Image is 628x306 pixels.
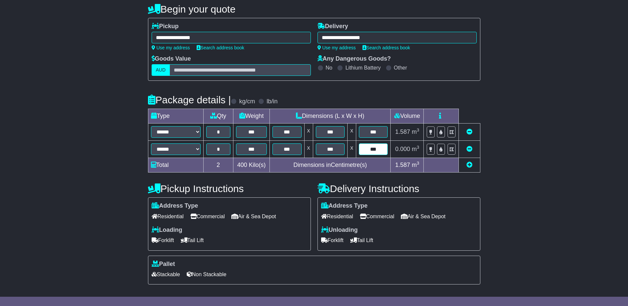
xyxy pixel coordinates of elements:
label: Delivery [317,23,348,30]
span: m [412,162,419,168]
h4: Package details | [148,94,231,105]
td: Dimensions in Centimetre(s) [270,158,391,173]
span: Air & Sea Depot [401,211,446,222]
td: Dimensions (L x W x H) [270,109,391,124]
span: Forklift [321,235,344,245]
td: Kilo(s) [233,158,270,173]
label: Pallet [152,261,175,268]
sup: 3 [417,127,419,132]
span: Commercial [190,211,225,222]
span: m [412,128,419,135]
span: 400 [237,162,247,168]
label: Address Type [321,202,368,210]
a: Add new item [466,162,472,168]
label: AUD [152,64,170,76]
td: Volume [391,109,424,124]
sup: 3 [417,161,419,166]
label: Other [394,65,407,71]
span: Stackable [152,269,180,280]
label: Any Dangerous Goods? [317,55,391,63]
label: Unloading [321,227,358,234]
span: Residential [321,211,353,222]
span: m [412,146,419,152]
span: Commercial [360,211,394,222]
span: Non Stackable [187,269,226,280]
span: 0.000 [395,146,410,152]
span: 1.587 [395,128,410,135]
td: x [347,141,356,158]
h4: Delivery Instructions [317,183,480,194]
a: Search address book [362,45,410,50]
label: Lithium Battery [345,65,381,71]
h4: Pickup Instructions [148,183,311,194]
a: Remove this item [466,128,472,135]
a: Remove this item [466,146,472,152]
td: x [304,141,313,158]
span: Forklift [152,235,174,245]
span: Residential [152,211,184,222]
a: Use my address [152,45,190,50]
h4: Begin your quote [148,4,480,15]
label: No [326,65,332,71]
label: Pickup [152,23,179,30]
td: x [347,124,356,141]
span: Tail Lift [350,235,373,245]
td: x [304,124,313,141]
label: Address Type [152,202,198,210]
span: Air & Sea Depot [231,211,276,222]
span: Tail Lift [181,235,204,245]
sup: 3 [417,145,419,150]
td: Qty [203,109,233,124]
label: Loading [152,227,182,234]
span: 1.587 [395,162,410,168]
td: 2 [203,158,233,173]
td: Weight [233,109,270,124]
label: lb/in [266,98,277,105]
label: Goods Value [152,55,191,63]
a: Search address book [197,45,244,50]
td: Type [148,109,203,124]
td: Total [148,158,203,173]
a: Use my address [317,45,356,50]
label: kg/cm [239,98,255,105]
